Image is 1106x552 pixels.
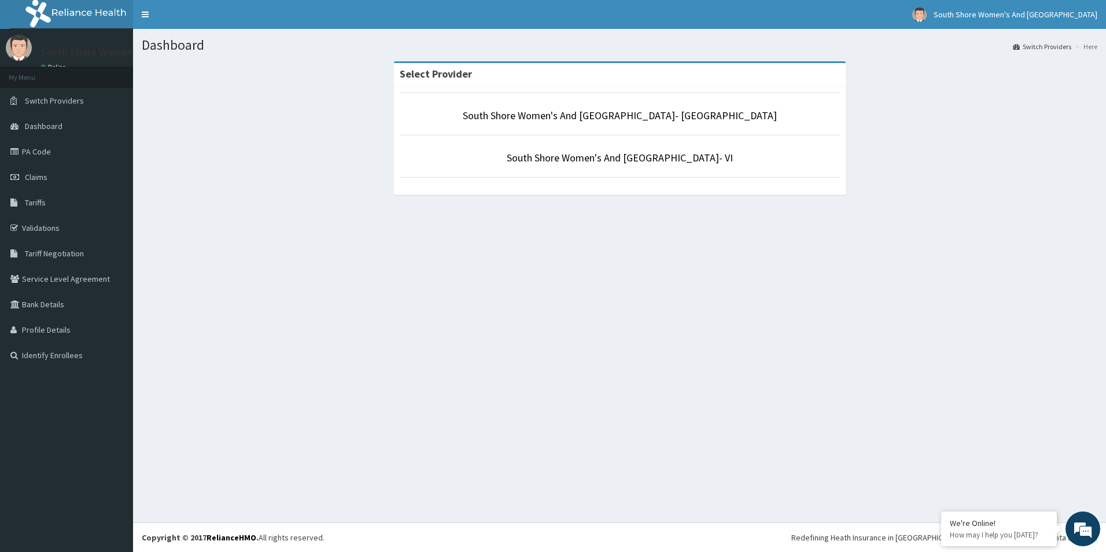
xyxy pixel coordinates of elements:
div: We're Online! [950,518,1048,528]
p: How may I help you today? [950,530,1048,540]
span: Dashboard [25,121,62,131]
a: Switch Providers [1013,42,1071,51]
img: User Image [6,35,32,61]
a: Online [40,63,68,71]
span: Switch Providers [25,95,84,106]
footer: All rights reserved. [133,522,1106,552]
p: South Shore Women's And [GEOGRAPHIC_DATA] [40,47,257,57]
span: Tariffs [25,197,46,208]
span: Tariff Negotiation [25,248,84,259]
span: Claims [25,172,47,182]
a: South Shore Women's And [GEOGRAPHIC_DATA]- VI [507,151,733,164]
strong: Copyright © 2017 . [142,532,259,543]
h1: Dashboard [142,38,1097,53]
strong: Select Provider [400,67,472,80]
a: RelianceHMO [207,532,256,543]
span: South Shore Women's And [GEOGRAPHIC_DATA] [934,9,1097,20]
img: User Image [912,8,927,22]
li: Here [1072,42,1097,51]
div: Redefining Heath Insurance in [GEOGRAPHIC_DATA] using Telemedicine and Data Science! [791,532,1097,543]
a: South Shore Women's And [GEOGRAPHIC_DATA]- [GEOGRAPHIC_DATA] [463,109,777,122]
